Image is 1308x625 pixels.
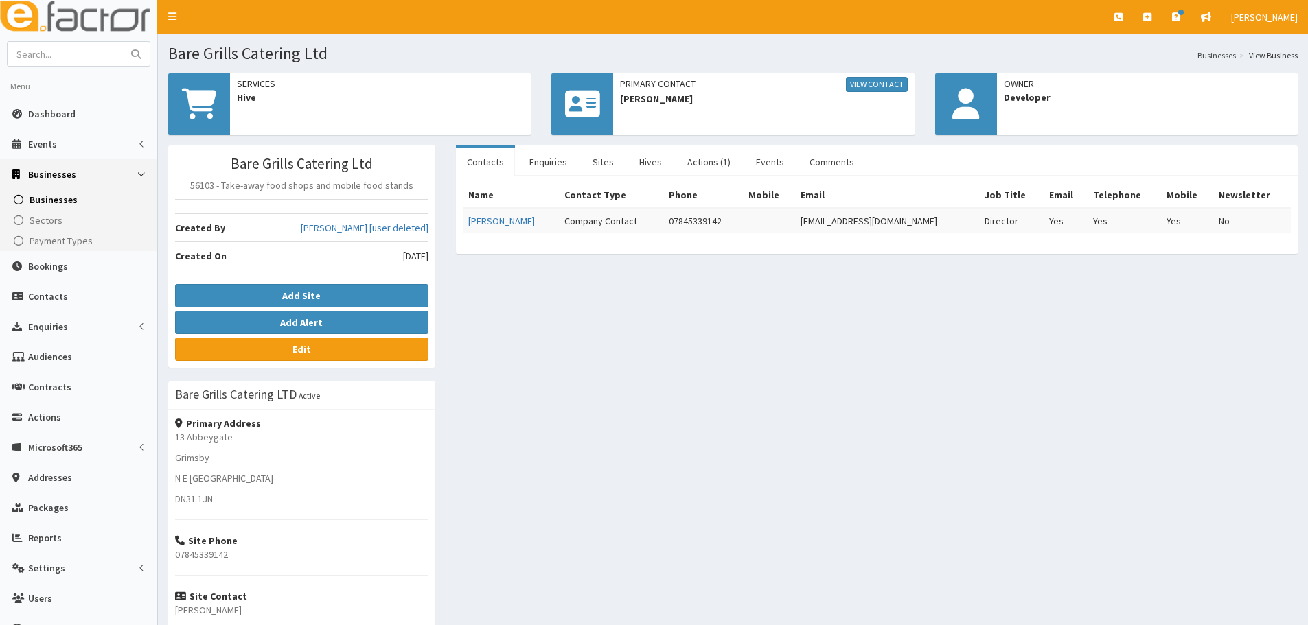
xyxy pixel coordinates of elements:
[28,532,62,544] span: Reports
[1044,208,1087,233] td: Yes
[1213,208,1291,233] td: No
[8,42,123,66] input: Search...
[28,411,61,423] span: Actions
[175,547,428,561] p: 07845339142
[280,316,323,329] b: Add Alert
[175,250,227,262] b: Created On
[28,168,76,180] span: Businesses
[30,193,78,206] span: Businesses
[3,210,157,231] a: Sectors
[282,290,321,302] b: Add Site
[620,92,907,106] span: [PERSON_NAME]
[456,148,515,176] a: Contacts
[237,77,524,91] span: Services
[1088,182,1161,208] th: Telephone
[3,231,157,251] a: Payment Types
[28,562,65,574] span: Settings
[582,148,625,176] a: Sites
[175,311,428,334] button: Add Alert
[676,148,742,176] a: Actions (1)
[28,138,57,150] span: Events
[1004,77,1291,91] span: Owner
[3,189,157,210] a: Businesses
[518,148,578,176] a: Enquiries
[175,590,247,602] strong: Site Contact
[628,148,673,176] a: Hives
[175,534,238,547] strong: Site Phone
[1213,182,1291,208] th: Newsletter
[28,290,68,303] span: Contacts
[403,249,428,263] span: [DATE]
[30,214,62,226] span: Sectors
[1161,182,1213,208] th: Mobile
[559,182,663,208] th: Contact Type
[175,603,428,617] p: [PERSON_NAME]
[1231,11,1298,23] span: [PERSON_NAME]
[1197,49,1236,61] a: Businesses
[743,182,795,208] th: Mobile
[175,388,297,401] h3: Bare Grills Catering LTD
[28,592,52,604] span: Users
[1088,208,1161,233] td: Yes
[620,77,907,92] span: Primary Contact
[1236,49,1298,61] li: View Business
[463,182,560,208] th: Name
[663,182,743,208] th: Phone
[28,381,71,393] span: Contracts
[175,178,428,192] p: 56103 - Take-away food shops and mobile food stands
[28,260,68,272] span: Bookings
[175,338,428,361] a: Edit
[299,390,320,401] small: Active
[175,156,428,172] h3: Bare Grills Catering Ltd
[1004,91,1291,104] span: Developer
[663,208,743,233] td: 07845339142
[175,430,428,444] p: 13 Abbeygate
[175,417,261,429] strong: Primary Address
[175,492,428,506] p: DN31 1JN
[28,320,68,333] span: Enquiries
[175,451,428,464] p: Grimsby
[799,148,865,176] a: Comments
[292,343,311,355] b: Edit
[846,77,908,92] a: View Contact
[979,182,1044,208] th: Job Title
[979,208,1044,233] td: Director
[559,208,663,233] td: Company Contact
[237,91,524,104] span: Hive
[468,215,535,227] a: [PERSON_NAME]
[1161,208,1213,233] td: Yes
[175,471,428,485] p: N E [GEOGRAPHIC_DATA]
[1044,182,1087,208] th: Email
[795,208,979,233] td: [EMAIL_ADDRESS][DOMAIN_NAME]
[28,471,72,484] span: Addresses
[28,502,69,514] span: Packages
[28,441,82,453] span: Microsoft365
[168,45,1298,62] h1: Bare Grills Catering Ltd
[28,108,76,120] span: Dashboard
[745,148,795,176] a: Events
[175,222,225,234] b: Created By
[28,351,72,363] span: Audiences
[795,182,979,208] th: Email
[301,221,428,235] a: [PERSON_NAME] [user deleted]
[30,235,93,247] span: Payment Types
